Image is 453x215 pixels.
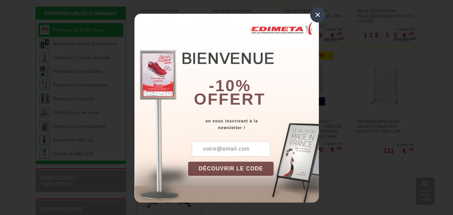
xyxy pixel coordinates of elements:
[188,118,319,131] div: en vous inscrivant à la newsletter !
[188,162,274,176] button: DÉCOUVRIR LE CODE
[209,77,251,95] b: -10%
[192,141,270,157] input: votre@email.com
[310,7,326,22] div: ×
[194,90,266,108] font: offert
